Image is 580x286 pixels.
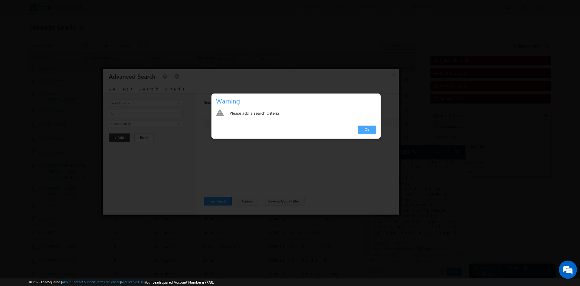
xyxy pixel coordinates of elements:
[230,109,376,118] div: Please add a search criteria
[31,32,101,40] div: Chat with us now
[62,280,71,284] a: About
[82,186,110,195] em: Start Chat
[99,3,114,18] div: Minimize live chat window
[205,280,214,284] span: 77731
[358,126,376,134] a: Ok
[216,96,379,106] h3: Warning
[72,280,95,284] a: Contact Support
[10,32,25,40] img: d_60004797649_company_0_60004797649
[8,56,110,181] textarea: Type your message and hit 'Enter'
[96,280,120,284] a: Terms of Service
[145,280,214,284] span: Your Leadsquared Account Number is
[121,280,144,284] a: Acceptable Use
[29,279,214,285] span: © 2025 LeadSquared | | | | |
